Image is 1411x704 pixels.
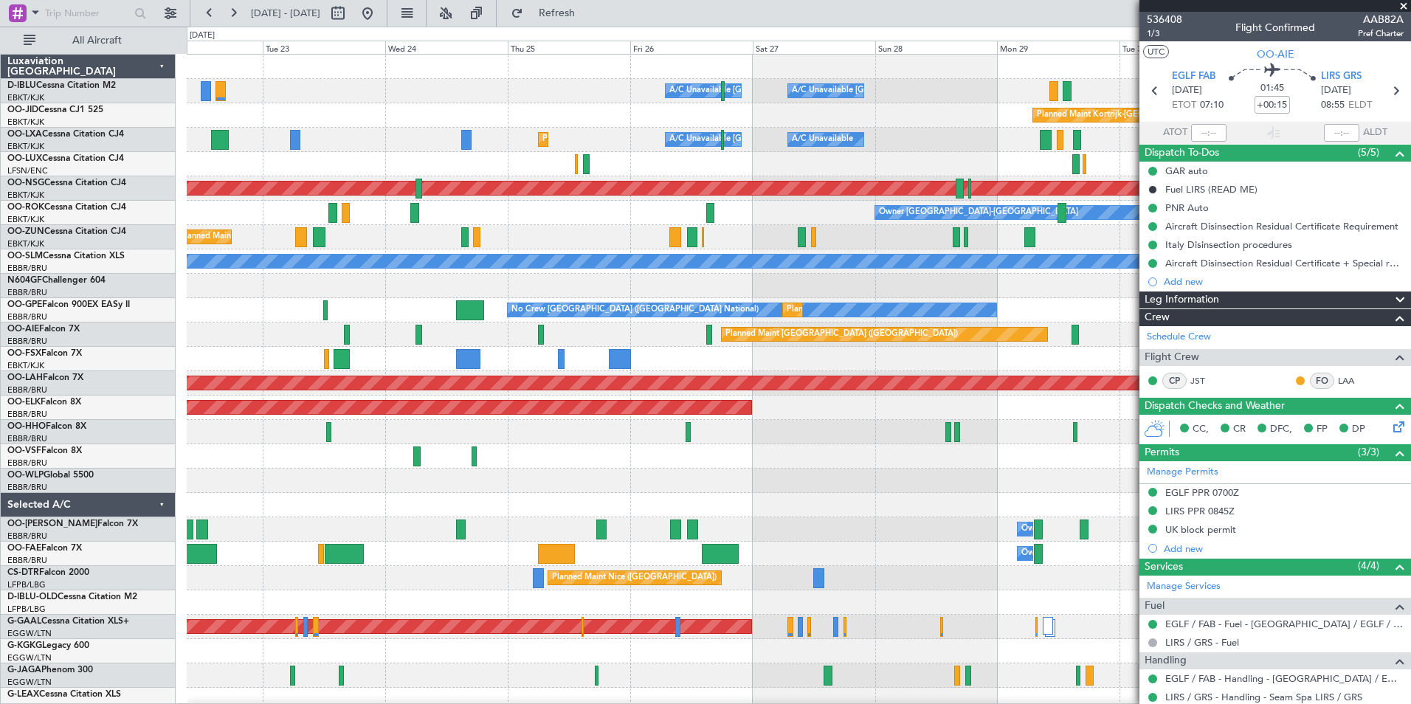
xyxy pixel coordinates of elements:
[1145,145,1219,162] span: Dispatch To-Dos
[7,276,42,285] span: N604GF
[1147,465,1218,480] a: Manage Permits
[7,690,121,699] a: G-LEAXCessna Citation XLS
[7,130,124,139] a: OO-LXACessna Citation CJ4
[879,201,1078,224] div: Owner [GEOGRAPHIC_DATA]-[GEOGRAPHIC_DATA]
[1165,691,1362,703] a: LIRS / GRS - Handling - Seam Spa LIRS / GRS
[7,325,80,334] a: OO-AIEFalcon 7X
[630,41,753,54] div: Fri 26
[16,29,160,52] button: All Aircraft
[7,130,42,139] span: OO-LXA
[7,300,130,309] a: OO-GPEFalcon 900EX EASy II
[552,567,717,589] div: Planned Maint Nice ([GEOGRAPHIC_DATA])
[1310,373,1334,389] div: FO
[7,579,46,590] a: LFPB/LBG
[7,652,52,663] a: EGGW/LTN
[7,422,46,431] span: OO-HHO
[1165,672,1404,685] a: EGLF / FAB - Handling - [GEOGRAPHIC_DATA] / EGLF / FAB
[526,8,588,18] span: Refresh
[7,593,137,601] a: D-IBLU-OLDCessna Citation M2
[1147,27,1182,40] span: 1/3
[7,325,39,334] span: OO-AIE
[1172,83,1202,98] span: [DATE]
[1164,275,1404,288] div: Add new
[7,81,116,90] a: D-IBLUCessna Citation M2
[1358,12,1404,27] span: AAB82A
[7,179,126,187] a: OO-NSGCessna Citation CJ4
[7,690,39,699] span: G-LEAX
[7,252,125,260] a: OO-SLMCessna Citation XLS
[7,92,44,103] a: EBKT/KJK
[7,446,41,455] span: OO-VSF
[1164,542,1404,555] div: Add new
[1363,125,1387,140] span: ALDT
[1165,636,1239,649] a: LIRS / GRS - Fuel
[1021,518,1122,540] div: Owner Melsbroek Air Base
[7,154,42,163] span: OO-LUX
[7,433,47,444] a: EBBR/BRU
[7,531,47,542] a: EBBR/BRU
[1165,618,1404,630] a: EGLF / FAB - Fuel - [GEOGRAPHIC_DATA] / EGLF / FAB
[1257,46,1294,62] span: OO-AIE
[7,287,47,298] a: EBBR/BRU
[1120,41,1242,54] div: Tue 30
[7,349,41,358] span: OO-FSX
[1162,373,1187,389] div: CP
[1165,486,1239,499] div: EGLF PPR 0700Z
[7,227,44,236] span: OO-ZUN
[1200,98,1224,113] span: 07:10
[1358,27,1404,40] span: Pref Charter
[7,398,41,407] span: OO-ELK
[7,398,81,407] a: OO-ELKFalcon 8X
[7,544,82,553] a: OO-FAEFalcon 7X
[1358,444,1379,460] span: (3/3)
[1172,69,1215,84] span: EGLF FAB
[7,641,89,650] a: G-KGKGLegacy 600
[7,617,41,626] span: G-GAAL
[7,422,86,431] a: OO-HHOFalcon 8X
[1165,238,1292,251] div: Italy Disinsection procedures
[7,349,82,358] a: OO-FSXFalcon 7X
[1348,98,1372,113] span: ELDT
[542,128,714,151] div: Planned Maint Kortrijk-[GEOGRAPHIC_DATA]
[1145,598,1165,615] span: Fuel
[38,35,156,46] span: All Aircraft
[251,7,320,20] span: [DATE] - [DATE]
[1165,201,1209,214] div: PNR Auto
[1147,579,1221,594] a: Manage Services
[7,190,44,201] a: EBKT/KJK
[7,81,36,90] span: D-IBLU
[7,300,42,309] span: OO-GPE
[875,41,998,54] div: Sun 28
[1145,291,1219,308] span: Leg Information
[1321,69,1362,84] span: LIRS GRS
[7,555,47,566] a: EBBR/BRU
[669,80,944,102] div: A/C Unavailable [GEOGRAPHIC_DATA] ([GEOGRAPHIC_DATA] National)
[7,203,126,212] a: OO-ROKCessna Citation CJ4
[7,641,42,650] span: G-KGKG
[7,117,44,128] a: EBKT/KJK
[7,238,44,249] a: EBKT/KJK
[787,299,1054,321] div: Planned Maint [GEOGRAPHIC_DATA] ([GEOGRAPHIC_DATA] National)
[1147,330,1211,345] a: Schedule Crew
[7,409,47,420] a: EBBR/BRU
[1145,398,1285,415] span: Dispatch Checks and Weather
[7,568,89,577] a: CS-DTRFalcon 2000
[1165,220,1398,232] div: Aircraft Disinsection Residual Certificate Requirement
[1145,559,1183,576] span: Services
[7,106,38,114] span: OO-JID
[7,520,138,528] a: OO-[PERSON_NAME]Falcon 7X
[7,520,97,528] span: OO-[PERSON_NAME]
[7,544,41,553] span: OO-FAE
[1165,257,1404,269] div: Aircraft Disinsection Residual Certificate + Special request
[7,227,126,236] a: OO-ZUNCessna Citation CJ4
[753,41,875,54] div: Sat 27
[7,203,44,212] span: OO-ROK
[504,1,593,25] button: Refresh
[1143,45,1169,58] button: UTC
[669,128,944,151] div: A/C Unavailable [GEOGRAPHIC_DATA] ([GEOGRAPHIC_DATA] National)
[7,458,47,469] a: EBBR/BRU
[7,373,83,382] a: OO-LAHFalcon 7X
[1145,349,1199,366] span: Flight Crew
[1317,422,1328,437] span: FP
[7,628,52,639] a: EGGW/LTN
